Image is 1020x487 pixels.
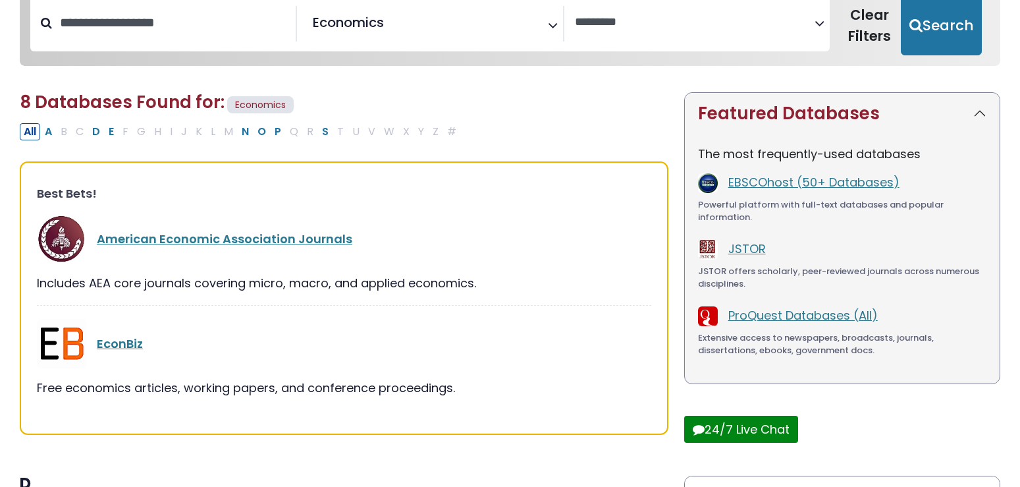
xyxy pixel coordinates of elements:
span: Economics [313,13,384,32]
button: Filter Results S [318,123,333,140]
div: Extensive access to newspapers, broadcasts, journals, dissertations, ebooks, government docs. [698,331,986,357]
button: Filter Results P [271,123,285,140]
a: American Economic Association Journals [97,231,352,247]
p: The most frequently-used databases [698,145,986,163]
span: 8 Databases Found for: [20,90,225,114]
button: Filter Results E [105,123,118,140]
div: Alpha-list to filter by first letter of database name [20,123,462,139]
button: Filter Results O [254,123,270,140]
div: Includes AEA core journals covering micro, macro, and applied economics. [37,274,651,292]
textarea: Search [575,16,815,30]
input: Search database by title or keyword [52,12,296,34]
a: EconBiz [97,335,143,352]
div: JSTOR offers scholarly, peer-reviewed journals across numerous disciplines. [698,265,986,291]
div: Powerful platform with full-text databases and popular information. [698,198,986,224]
li: Economics [308,13,384,32]
textarea: Search [387,20,396,34]
button: Filter Results A [41,123,56,140]
button: Filter Results N [238,123,253,140]
a: EBSCOhost (50+ Databases) [728,174,899,190]
a: JSTOR [728,241,766,257]
a: ProQuest Databases (All) [728,307,878,324]
button: Featured Databases [685,93,1000,134]
h3: Best Bets! [37,186,651,201]
button: Filter Results D [88,123,104,140]
div: Free economics articles, working papers, and conference proceedings. [37,379,651,397]
button: 24/7 Live Chat [684,416,798,443]
button: All [20,123,40,140]
span: Economics [227,96,294,114]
